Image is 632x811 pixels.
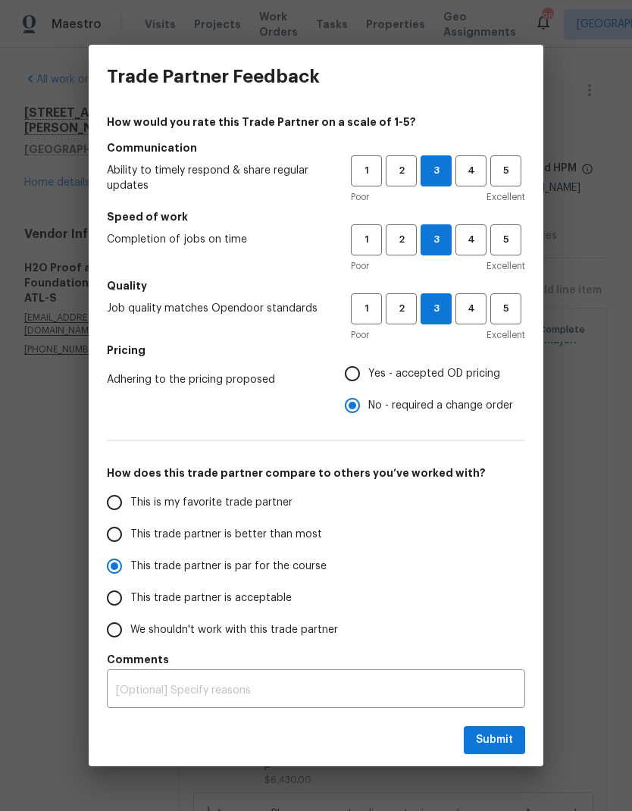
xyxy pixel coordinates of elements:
[490,293,521,324] button: 5
[352,231,380,249] span: 1
[457,300,485,318] span: 4
[107,652,525,667] h5: Comments
[421,300,451,318] span: 3
[421,155,452,186] button: 3
[455,155,487,186] button: 4
[490,224,521,255] button: 5
[487,327,525,343] span: Excellent
[455,224,487,255] button: 4
[107,140,525,155] h5: Communication
[487,189,525,205] span: Excellent
[351,224,382,255] button: 1
[464,726,525,754] button: Submit
[107,487,525,646] div: How does this trade partner compare to others you’ve worked with?
[107,372,321,387] span: Adhering to the pricing proposed
[345,358,525,421] div: Pricing
[107,114,525,130] h4: How would you rate this Trade Partner on a scale of 1-5?
[130,590,292,606] span: This trade partner is acceptable
[386,224,417,255] button: 2
[130,495,293,511] span: This is my favorite trade partner
[455,293,487,324] button: 4
[387,300,415,318] span: 2
[421,224,452,255] button: 3
[107,301,327,316] span: Job quality matches Opendoor standards
[351,258,369,274] span: Poor
[490,155,521,186] button: 5
[107,278,525,293] h5: Quality
[352,162,380,180] span: 1
[368,366,500,382] span: Yes - accepted OD pricing
[130,559,327,575] span: This trade partner is par for the course
[130,527,322,543] span: This trade partner is better than most
[492,231,520,249] span: 5
[107,66,320,87] h3: Trade Partner Feedback
[351,293,382,324] button: 1
[352,300,380,318] span: 1
[492,300,520,318] span: 5
[457,231,485,249] span: 4
[107,232,327,247] span: Completion of jobs on time
[107,163,327,193] span: Ability to timely respond & share regular updates
[457,162,485,180] span: 4
[386,293,417,324] button: 2
[421,162,451,180] span: 3
[107,209,525,224] h5: Speed of work
[107,343,525,358] h5: Pricing
[130,622,338,638] span: We shouldn't work with this trade partner
[386,155,417,186] button: 2
[387,231,415,249] span: 2
[487,258,525,274] span: Excellent
[492,162,520,180] span: 5
[351,327,369,343] span: Poor
[351,189,369,205] span: Poor
[476,731,513,750] span: Submit
[421,293,452,324] button: 3
[107,465,525,481] h5: How does this trade partner compare to others you’ve worked with?
[387,162,415,180] span: 2
[421,231,451,249] span: 3
[368,398,513,414] span: No - required a change order
[351,155,382,186] button: 1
